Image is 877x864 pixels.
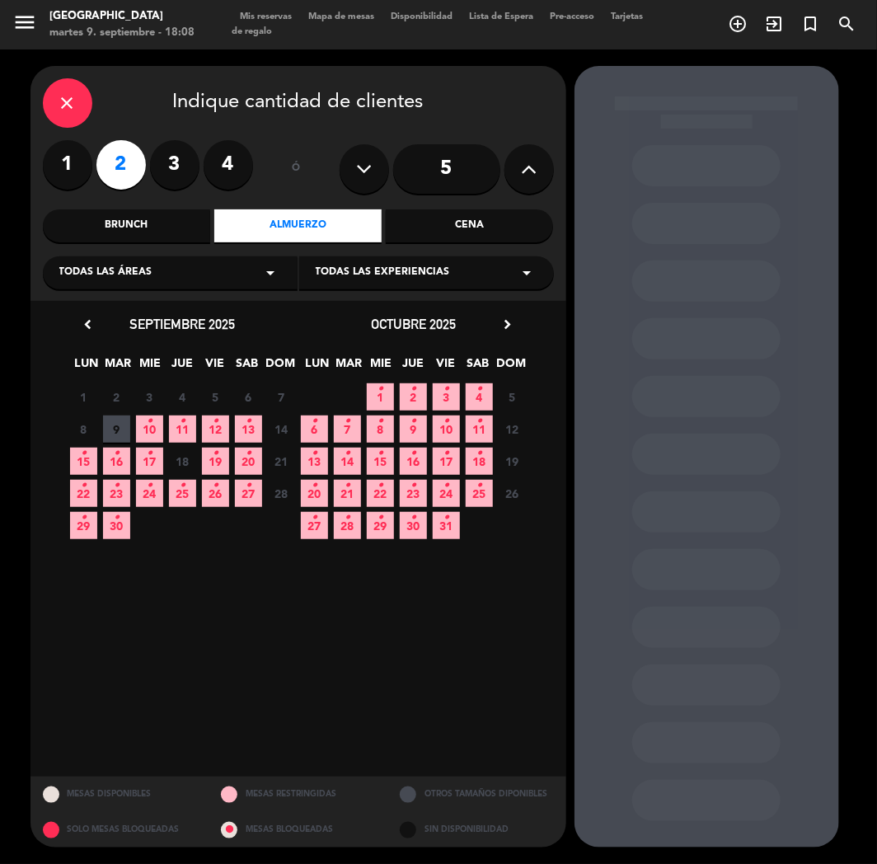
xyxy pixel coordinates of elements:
span: Todas las áreas [59,265,152,281]
i: exit_to_app [764,14,784,34]
span: MAR [335,354,363,381]
span: 23 [103,480,130,507]
label: 4 [204,140,253,190]
i: • [345,505,350,531]
div: SIN DISPONIBILIDAD [387,812,566,848]
i: • [410,505,416,531]
i: search [837,14,856,34]
i: • [114,440,120,467]
span: 27 [301,512,328,539]
span: 29 [70,512,97,539]
span: SAB [464,354,491,381]
span: 19 [499,448,526,475]
span: MIE [137,354,164,381]
i: • [246,408,251,434]
div: OTROS TAMAÑOS DIPONIBLES [387,777,566,812]
span: 1 [367,383,394,411]
i: • [81,440,87,467]
span: 12 [202,416,229,443]
span: JUE [169,354,196,381]
span: 12 [499,416,526,443]
span: 21 [334,480,361,507]
span: 15 [70,448,97,475]
span: 16 [400,448,427,475]
span: 29 [367,512,394,539]
span: 31 [433,512,460,539]
span: 10 [433,416,460,443]
span: 7 [268,383,295,411]
span: 21 [268,448,295,475]
i: • [81,505,87,531]
span: 19 [202,448,229,475]
span: 6 [301,416,328,443]
i: • [180,472,185,499]
i: chevron_left [80,316,97,333]
span: 13 [301,448,328,475]
span: 17 [136,448,163,475]
span: 26 [202,480,229,507]
div: ó [270,140,323,198]
span: 30 [400,512,427,539]
span: 16 [103,448,130,475]
i: • [443,376,449,402]
span: 9 [103,416,130,443]
i: • [147,440,152,467]
i: • [410,440,416,467]
span: Lista de Espera [461,12,542,21]
label: 1 [43,140,92,190]
span: DOM [265,354,293,381]
div: Cena [386,209,553,242]
i: • [213,472,218,499]
i: • [147,408,152,434]
span: 22 [70,480,97,507]
label: 3 [150,140,199,190]
span: 7 [334,416,361,443]
i: • [443,440,449,467]
i: • [443,472,449,499]
span: 3 [136,383,163,411]
div: MESAS DISPONIBLES [30,777,209,812]
i: • [312,505,317,531]
span: 10 [136,416,163,443]
i: • [213,440,218,467]
label: 2 [96,140,146,190]
i: close [58,93,77,113]
span: 9 [400,416,427,443]
i: • [114,505,120,531]
span: 5 [499,383,526,411]
span: 24 [136,480,163,507]
span: Disponibilidad [382,12,461,21]
i: • [410,472,416,499]
i: • [345,472,350,499]
span: LUN [73,354,100,381]
i: • [213,408,218,434]
span: 15 [367,448,394,475]
i: • [476,408,482,434]
i: • [312,440,317,467]
span: 2 [400,383,427,411]
span: 20 [235,448,262,475]
i: • [312,472,317,499]
span: 30 [103,512,130,539]
span: 18 [169,448,196,475]
span: SAB [233,354,260,381]
i: • [180,408,185,434]
span: 22 [367,480,394,507]
span: 5 [202,383,229,411]
span: MAR [105,354,132,381]
div: SOLO MESAS BLOQUEADAS [30,812,209,848]
span: 17 [433,448,460,475]
div: Indique cantidad de clientes [43,78,554,128]
i: • [443,408,449,434]
i: add_circle_outline [728,14,748,34]
span: Todas las experiencias [316,265,450,281]
span: 4 [466,383,493,411]
span: DOM [496,354,523,381]
span: septiembre 2025 [130,316,236,332]
span: VIE [201,354,228,381]
i: • [476,472,482,499]
span: 2 [103,383,130,411]
span: 23 [400,480,427,507]
span: 6 [235,383,262,411]
i: • [246,472,251,499]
